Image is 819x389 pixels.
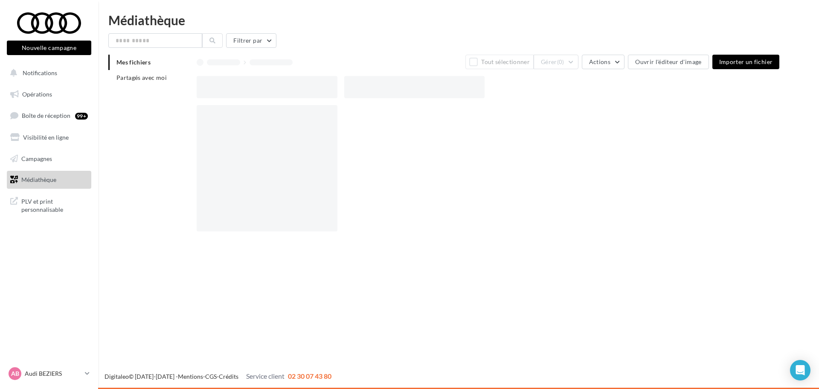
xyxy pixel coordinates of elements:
p: Audi BEZIERS [25,369,81,378]
span: PLV et print personnalisable [21,196,88,214]
a: Crédits [219,373,238,380]
a: Digitaleo [105,373,129,380]
div: 99+ [75,113,88,120]
span: Importer un fichier [719,58,773,65]
a: CGS [205,373,217,380]
button: Gérer(0) [534,55,578,69]
span: Notifications [23,69,57,76]
a: Opérations [5,85,93,103]
button: Tout sélectionner [465,55,534,69]
button: Actions [582,55,624,69]
button: Filtrer par [226,33,276,48]
button: Ouvrir l'éditeur d'image [628,55,709,69]
span: Visibilité en ligne [23,134,69,141]
span: Campagnes [21,155,52,162]
button: Importer un fichier [712,55,780,69]
a: AB Audi BEZIERS [7,366,91,382]
span: Service client [246,372,285,380]
div: Open Intercom Messenger [790,360,810,380]
span: Actions [589,58,610,65]
button: Notifications [5,64,90,82]
span: 02 30 07 43 80 [288,372,331,380]
span: Opérations [22,91,52,98]
span: AB [11,369,19,378]
span: Mes fichiers [116,58,151,66]
button: Nouvelle campagne [7,41,91,55]
span: Médiathèque [21,176,56,183]
a: Mentions [178,373,203,380]
span: Partagés avec moi [116,74,167,81]
span: Boîte de réception [22,112,70,119]
a: Boîte de réception99+ [5,106,93,125]
a: Visibilité en ligne [5,129,93,146]
a: Campagnes [5,150,93,168]
a: PLV et print personnalisable [5,192,93,217]
div: Médiathèque [108,14,809,26]
span: © [DATE]-[DATE] - - - [105,373,331,380]
a: Médiathèque [5,171,93,189]
span: (0) [557,58,564,65]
